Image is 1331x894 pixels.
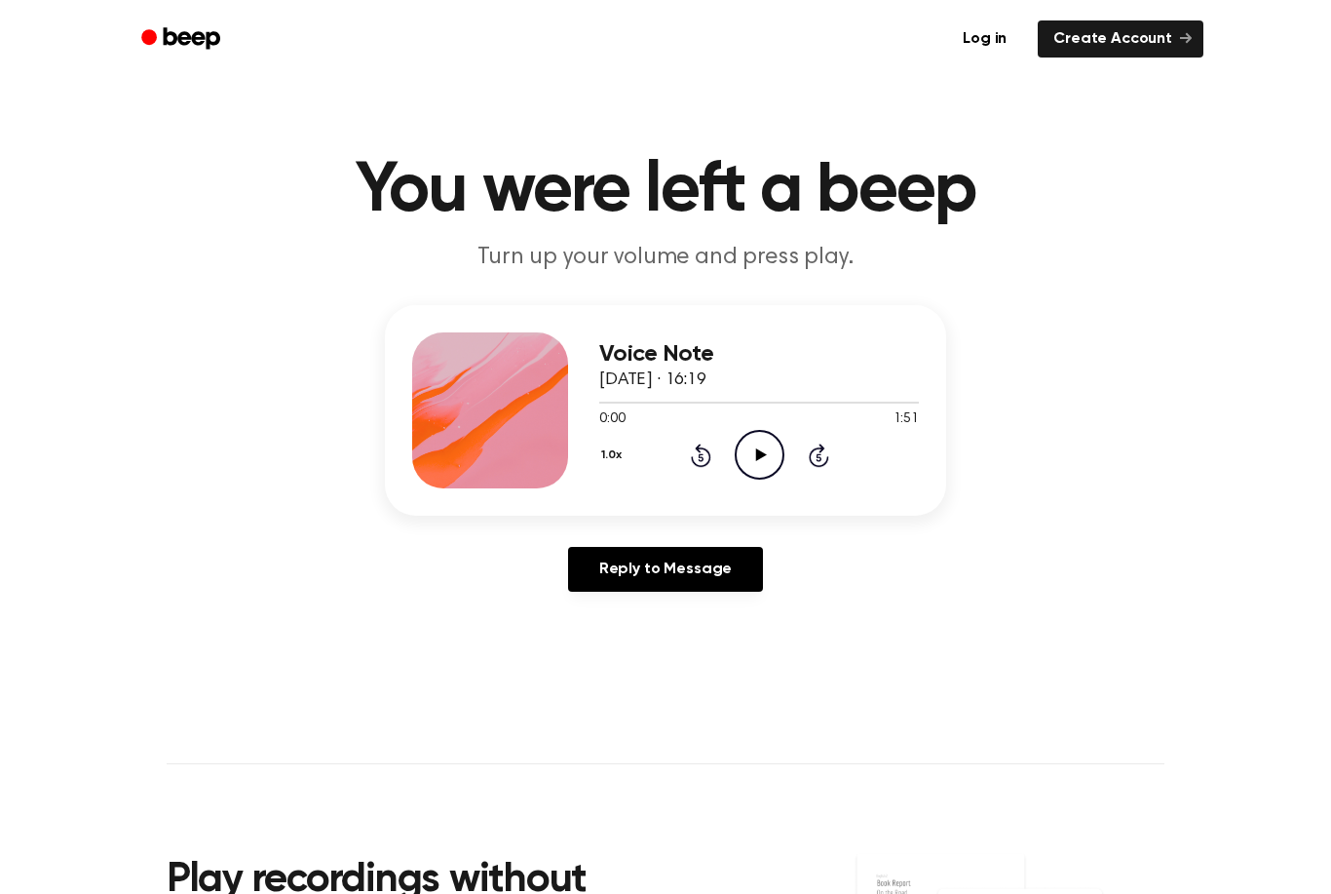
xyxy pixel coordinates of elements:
span: 0:00 [599,409,625,430]
a: Create Account [1038,20,1203,58]
a: Log in [943,17,1026,61]
h3: Voice Note [599,341,919,368]
h1: You were left a beep [167,156,1164,226]
span: [DATE] · 16:19 [599,371,706,389]
a: Beep [128,20,238,58]
span: 1:51 [894,409,919,430]
p: Turn up your volume and press play. [291,242,1040,274]
button: 1.0x [599,439,628,472]
a: Reply to Message [568,547,763,592]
